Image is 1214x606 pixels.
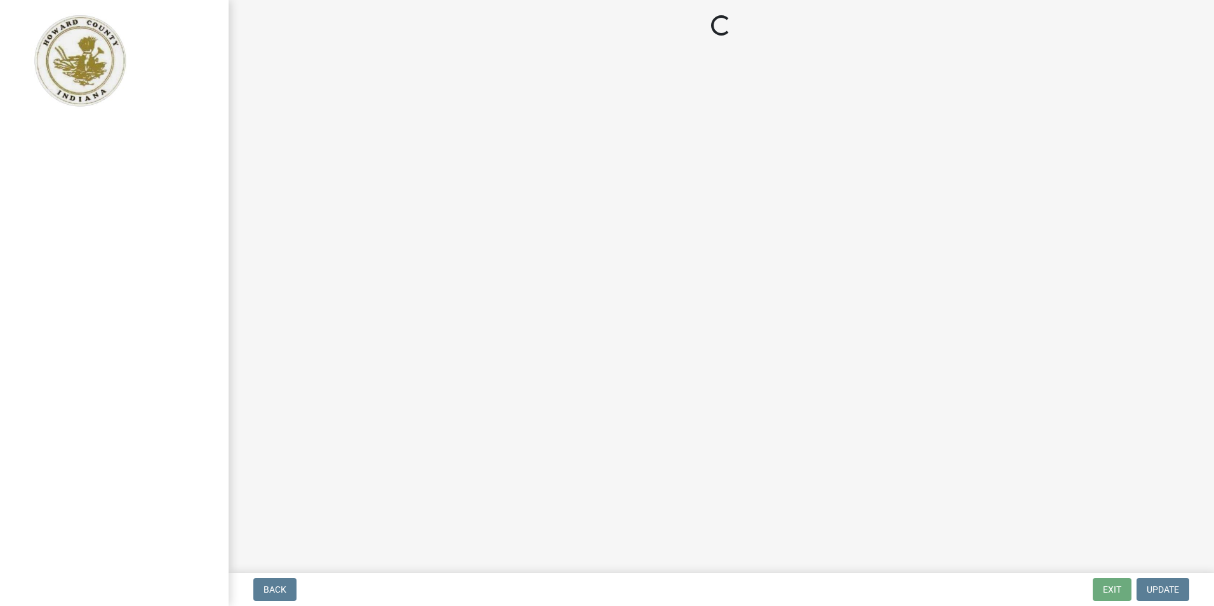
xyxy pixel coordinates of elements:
[1137,578,1189,601] button: Update
[263,584,286,595] span: Back
[25,13,134,109] img: Howard County, Indiana
[1147,584,1179,595] span: Update
[1093,578,1131,601] button: Exit
[253,578,297,601] button: Back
